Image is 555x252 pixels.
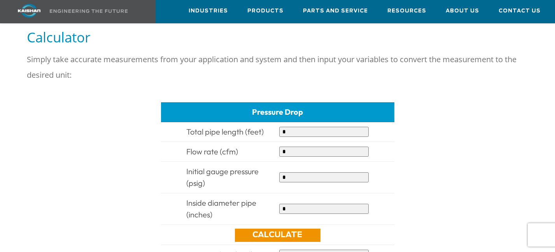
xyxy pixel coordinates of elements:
[186,198,256,219] span: Inside diameter pipe (inches)
[499,7,541,16] span: Contact Us
[27,52,528,83] p: Simply take accurate measurements from your application and system and then input your variables ...
[303,7,368,16] span: Parts and Service
[186,147,238,156] span: Flow rate (cfm)
[252,107,303,117] span: Pressure Drop
[446,7,479,16] span: About Us
[387,0,426,21] a: Resources
[387,7,426,16] span: Resources
[446,0,479,21] a: About Us
[189,0,228,21] a: Industries
[247,0,284,21] a: Products
[186,166,259,188] span: Initial gauge pressure (psig)
[186,127,264,136] span: Total pipe length (feet)
[189,7,228,16] span: Industries
[303,0,368,21] a: Parts and Service
[235,229,320,242] a: Calculate
[499,0,541,21] a: Contact Us
[50,9,128,13] img: Engineering the future
[247,7,284,16] span: Products
[27,28,528,46] h5: Calculator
